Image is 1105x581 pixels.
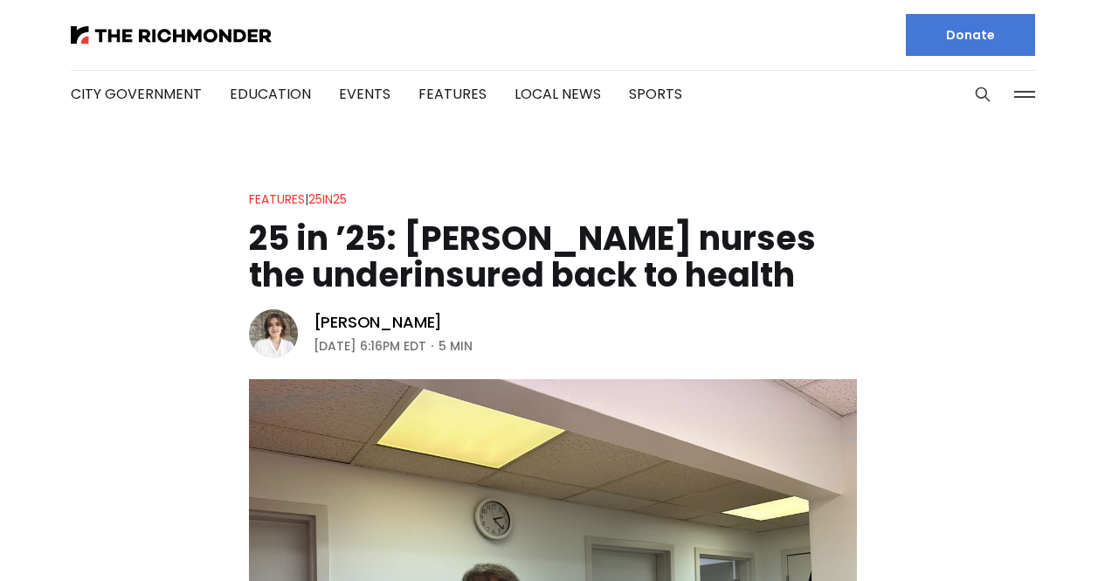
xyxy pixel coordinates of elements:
[308,190,347,208] a: 25in25
[970,81,996,107] button: Search this site
[629,84,682,104] a: Sports
[314,312,443,333] a: [PERSON_NAME]
[71,26,272,44] img: The Richmonder
[439,335,473,356] span: 5 min
[249,190,305,208] a: Features
[418,84,487,104] a: Features
[515,84,601,104] a: Local News
[314,335,426,356] time: [DATE] 6:16PM EDT
[906,14,1035,56] a: Donate
[957,495,1105,581] iframe: portal-trigger
[71,84,202,104] a: City Government
[249,189,347,210] div: |
[230,84,311,104] a: Education
[249,220,857,294] h1: 25 in ’25: [PERSON_NAME] nurses the underinsured back to health
[339,84,390,104] a: Events
[249,309,298,358] img: Eleanor Shaw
